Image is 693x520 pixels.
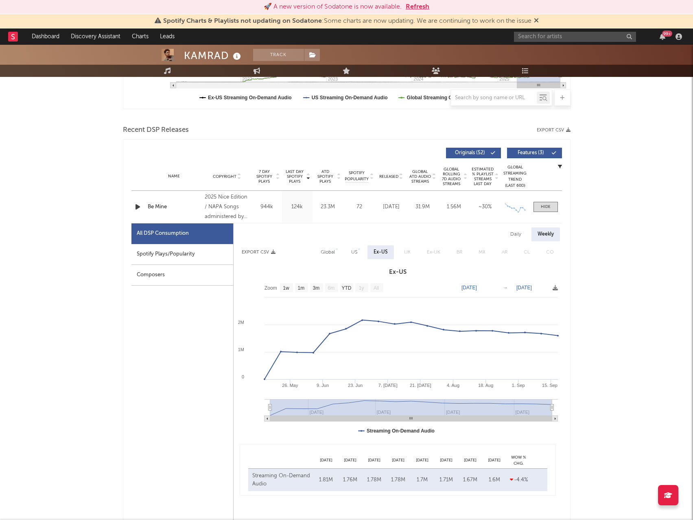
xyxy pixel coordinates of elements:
h3: Ex-US [234,267,562,277]
div: 23.3M [315,203,341,211]
text: 2M [238,320,244,325]
input: Search by song name or URL [451,95,537,101]
button: Features(3) [507,148,562,158]
div: 72 [345,203,374,211]
text: [DATE] [461,285,477,291]
text: Streaming On-Demand Audio [367,428,435,434]
div: [DATE] [410,457,434,463]
div: 1.56M [440,203,468,211]
text: 0 [241,374,244,379]
text: 23. Jun [348,383,363,388]
div: [DATE] [314,457,338,463]
div: Global Streaming Trend (Last 60D) [503,164,527,189]
text: All [373,285,378,291]
span: ATD Spotify Plays [315,169,336,184]
span: Recent DSP Releases [123,125,189,135]
text: 1m [297,285,304,291]
div: 1.78M [364,476,384,484]
div: 124k [284,203,310,211]
div: -4.4 % [509,476,529,484]
text: 3m [313,285,319,291]
text: 4. Aug [446,383,459,388]
button: Track [253,49,304,61]
text: → [503,285,508,291]
text: 26. May [282,383,298,388]
text: 6m [328,285,334,291]
div: 1.81M [316,476,336,484]
span: Originals ( 52 ) [451,151,489,155]
text: 7. [DATE] [378,383,397,388]
text: 1y [359,285,364,291]
div: All DSP Consumption [131,223,233,244]
div: 1.71M [436,476,456,484]
div: [DATE] [386,457,410,463]
span: 7 Day Spotify Plays [254,169,275,184]
button: Originals(52) [446,148,501,158]
text: 15. Sep [542,383,557,388]
text: [DATE] [516,285,532,291]
div: KAMRAD [184,49,243,62]
div: Ex-US [374,247,388,257]
text: 18. Aug [478,383,493,388]
div: Name [148,173,201,179]
div: [DATE] [434,457,458,463]
span: Global Rolling 7D Audio Streams [440,167,463,186]
div: ~ 30 % [472,203,499,211]
a: Be Mine [148,203,201,211]
text: 21. [DATE] [409,383,431,388]
span: Spotify Popularity [345,170,369,182]
span: Released [379,174,398,179]
button: 99+ [660,33,665,40]
div: WoW % Chg. [507,454,531,466]
span: : Some charts are now updating. We are continuing to work on the issue [163,18,531,24]
div: All DSP Consumption [137,229,189,238]
input: Search for artists [514,32,636,42]
span: Global ATD Audio Streams [409,169,431,184]
span: Features ( 3 ) [512,151,550,155]
text: 9. Jun [317,383,329,388]
span: Estimated % Playlist Streams Last Day [472,167,494,186]
a: Discovery Assistant [65,28,126,45]
div: 1.7M [412,476,432,484]
div: [DATE] [378,203,405,211]
div: Daily [504,227,527,241]
div: Streaming On-Demand Audio [252,472,312,488]
text: Zoom [265,285,277,291]
div: 99 + [662,31,672,37]
text: YTD [341,285,351,291]
span: Spotify Charts & Playlists not updating on Sodatone [163,18,322,24]
a: Dashboard [26,28,65,45]
div: [DATE] [482,457,506,463]
div: 1.78M [388,476,408,484]
button: Export CSV [537,128,571,133]
a: Leads [154,28,180,45]
div: Composers [131,265,233,286]
text: 1w [283,285,289,291]
button: Refresh [406,2,429,12]
span: Dismiss [534,18,539,24]
span: Last Day Spotify Plays [284,169,306,184]
a: Charts [126,28,154,45]
div: 1.67M [460,476,480,484]
div: 🚀 A new version of Sodatone is now available. [264,2,402,12]
div: Weekly [531,227,560,241]
div: [DATE] [338,457,362,463]
div: 2025 Nice Edition / NAPA Songs administered by Kobalt Music Publishing / Schrödter, [PERSON_NAME]... [205,192,249,222]
div: 1.6M [484,476,504,484]
div: Global [321,247,335,257]
button: Export CSV [242,250,275,255]
div: [DATE] [362,457,386,463]
div: [DATE] [458,457,482,463]
div: 1.76M [340,476,360,484]
span: Copyright [213,174,236,179]
div: 944k [254,203,280,211]
text: 1M [238,347,244,352]
text: 1. Sep [512,383,525,388]
div: 31.9M [409,203,436,211]
div: Spotify Plays/Popularity [131,244,233,265]
div: US [351,247,357,257]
